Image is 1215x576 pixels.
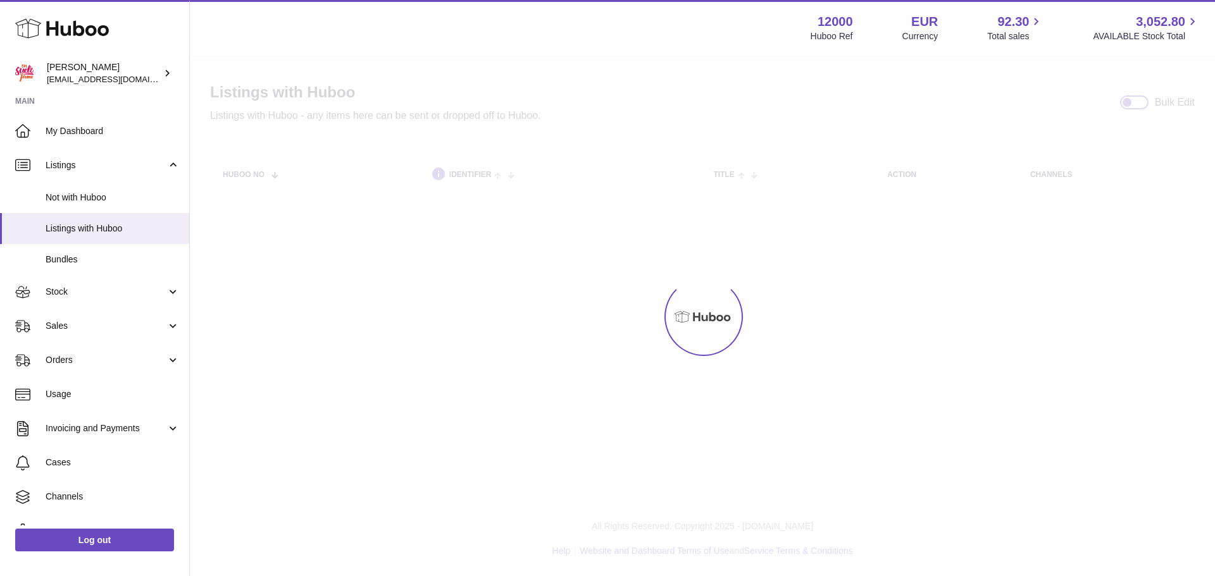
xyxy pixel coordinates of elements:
[987,30,1044,42] span: Total sales
[15,64,34,83] img: internalAdmin-12000@internal.huboo.com
[46,192,180,204] span: Not with Huboo
[987,13,1044,42] a: 92.30 Total sales
[47,61,161,85] div: [PERSON_NAME]
[15,529,174,551] a: Log out
[46,320,166,332] span: Sales
[46,388,180,400] span: Usage
[911,13,938,30] strong: EUR
[46,354,166,366] span: Orders
[1093,13,1200,42] a: 3,052.80 AVAILABLE Stock Total
[46,286,166,298] span: Stock
[46,254,180,266] span: Bundles
[1136,13,1185,30] span: 3,052.80
[46,223,180,235] span: Listings with Huboo
[46,525,180,537] span: Settings
[997,13,1029,30] span: 92.30
[46,457,180,469] span: Cases
[46,125,180,137] span: My Dashboard
[46,159,166,171] span: Listings
[818,13,853,30] strong: 12000
[902,30,938,42] div: Currency
[46,422,166,434] span: Invoicing and Payments
[47,74,186,84] span: [EMAIL_ADDRESS][DOMAIN_NAME]
[46,491,180,503] span: Channels
[1093,30,1200,42] span: AVAILABLE Stock Total
[811,30,853,42] div: Huboo Ref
